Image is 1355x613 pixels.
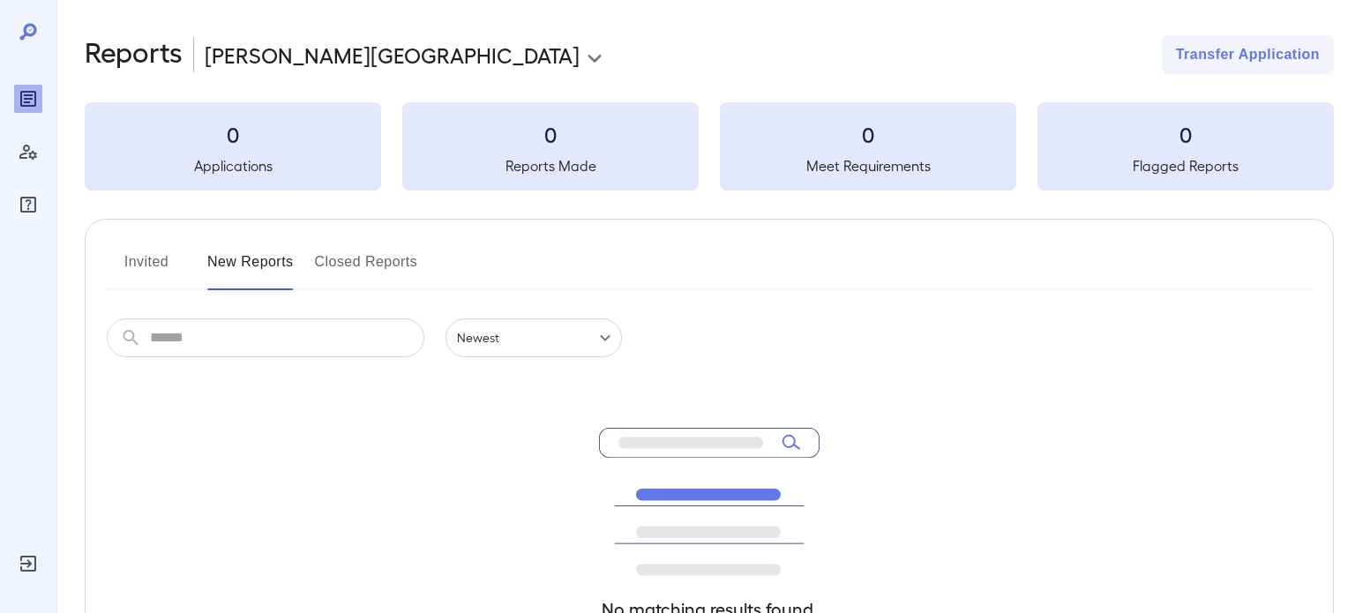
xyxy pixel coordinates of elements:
[14,85,42,113] div: Reports
[402,155,699,176] h5: Reports Made
[720,120,1016,148] h3: 0
[14,549,42,578] div: Log Out
[85,155,381,176] h5: Applications
[14,138,42,166] div: Manage Users
[315,248,418,290] button: Closed Reports
[1037,155,1334,176] h5: Flagged Reports
[1037,120,1334,148] h3: 0
[107,248,186,290] button: Invited
[14,191,42,219] div: FAQ
[207,248,294,290] button: New Reports
[720,155,1016,176] h5: Meet Requirements
[1162,35,1334,74] button: Transfer Application
[445,318,622,357] div: Newest
[402,120,699,148] h3: 0
[85,102,1334,191] summary: 0Applications0Reports Made0Meet Requirements0Flagged Reports
[85,35,183,74] h2: Reports
[205,41,580,69] p: [PERSON_NAME][GEOGRAPHIC_DATA]
[85,120,381,148] h3: 0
